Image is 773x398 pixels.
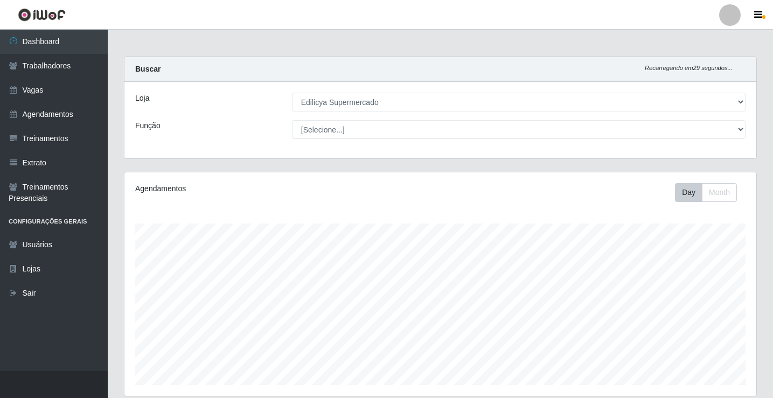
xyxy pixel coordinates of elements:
[675,183,737,202] div: First group
[645,65,733,71] i: Recarregando em 29 segundos...
[675,183,746,202] div: Toolbar with button groups
[18,8,66,22] img: CoreUI Logo
[702,183,737,202] button: Month
[135,65,161,73] strong: Buscar
[675,183,702,202] button: Day
[135,183,380,194] div: Agendamentos
[135,120,161,131] label: Função
[135,93,149,104] label: Loja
